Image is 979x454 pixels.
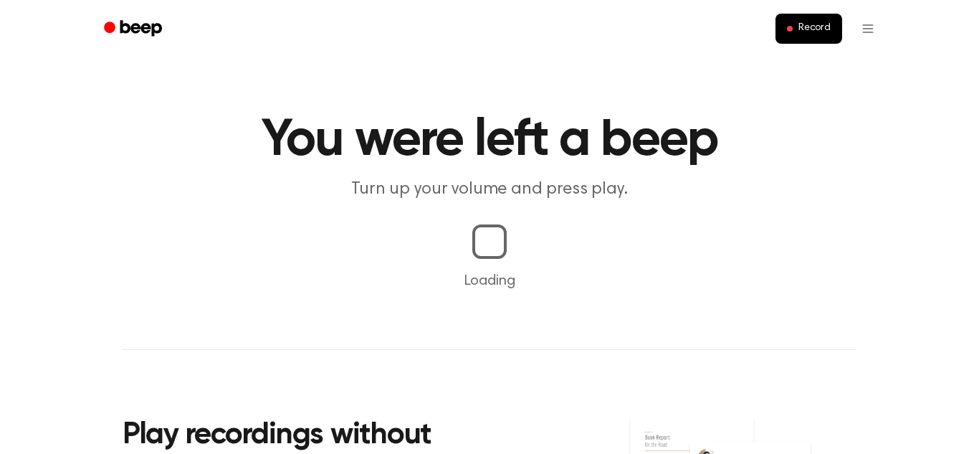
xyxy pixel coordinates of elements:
p: Turn up your volume and press play. [214,178,765,202]
p: Loading [17,270,962,292]
button: Record [775,14,842,44]
h1: You were left a beep [123,115,856,166]
button: Open menu [851,11,885,46]
span: Record [798,22,831,35]
a: Beep [94,15,175,43]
